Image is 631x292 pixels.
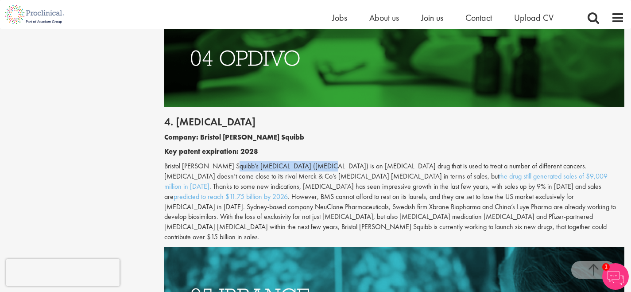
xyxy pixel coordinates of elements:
[332,12,347,23] a: Jobs
[164,132,304,142] b: Company: Bristol [PERSON_NAME] Squibb
[514,12,554,23] a: Upload CV
[465,12,492,23] a: Contact
[602,263,629,290] img: Chatbot
[164,161,624,242] p: Bristol [PERSON_NAME] Squibb’s [MEDICAL_DATA] ([MEDICAL_DATA]) is an [MEDICAL_DATA] drug that is ...
[602,263,610,271] span: 1
[164,147,258,156] b: Key patent expiration: 2028
[369,12,399,23] a: About us
[164,116,624,128] h2: 4. [MEDICAL_DATA]
[421,12,443,23] a: Join us
[6,259,120,286] iframe: reCAPTCHA
[164,9,624,107] img: Drugs with patents due to expire Opdivo
[174,192,288,201] a: predicted to reach $11.75 billion by 2026
[164,171,608,191] a: the drug still generated sales of $9,009 million in [DATE]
